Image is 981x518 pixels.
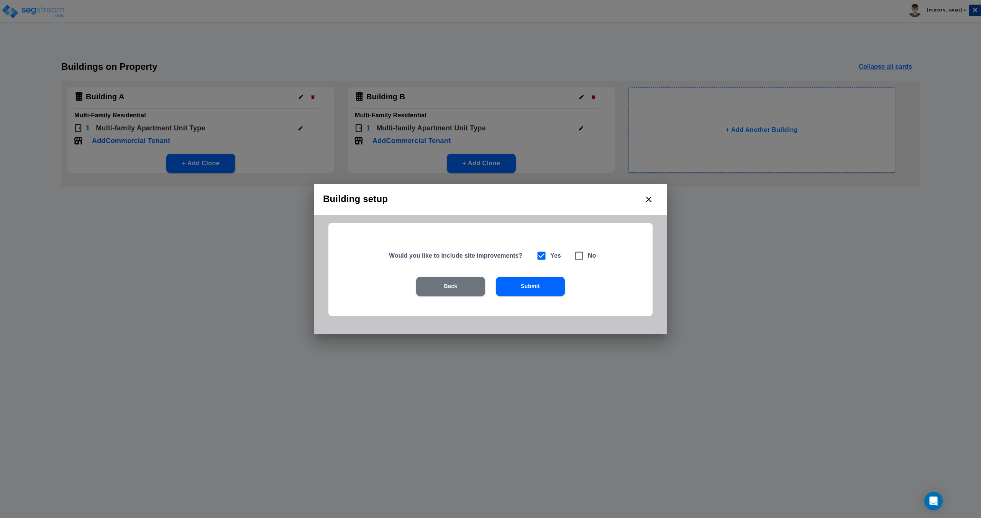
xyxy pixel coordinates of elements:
button: close [640,190,658,209]
h6: No [588,250,596,261]
h5: Would you like to include site improvements? [389,252,527,260]
button: Submit [496,277,565,296]
div: Open Intercom Messenger [924,492,943,510]
h2: Building setup [314,184,667,215]
h6: Yes [550,250,561,261]
button: Back [416,277,485,296]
